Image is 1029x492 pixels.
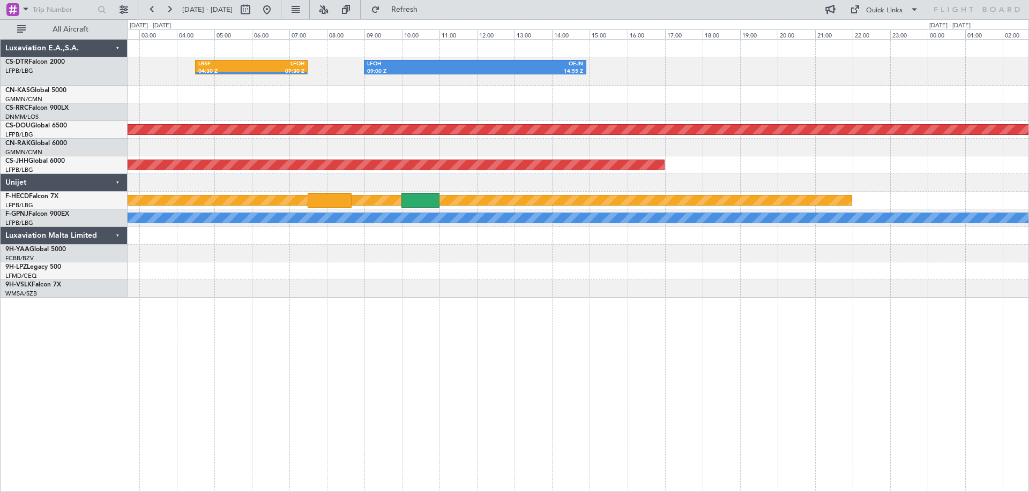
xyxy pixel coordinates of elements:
[5,246,29,253] span: 9H-YAA
[815,29,853,39] div: 21:00
[5,219,33,227] a: LFPB/LBG
[590,29,627,39] div: 15:00
[251,60,304,68] div: LFOH
[929,21,971,31] div: [DATE] - [DATE]
[965,29,1003,39] div: 01:00
[5,87,30,94] span: CN-KAS
[5,290,37,298] a: WMSA/SZB
[5,131,33,139] a: LFPB/LBG
[5,264,61,270] a: 9H-LPZLegacy 500
[289,29,327,39] div: 07:00
[130,21,171,31] div: [DATE] - [DATE]
[5,105,69,111] a: CS-RRCFalcon 900LX
[890,29,928,39] div: 23:00
[5,254,34,262] a: FCBB/BZV
[665,29,703,39] div: 17:00
[5,193,29,200] span: F-HECD
[5,123,67,129] a: CS-DOUGlobal 6500
[552,29,590,39] div: 14:00
[5,123,31,129] span: CS-DOU
[139,29,177,39] div: 03:00
[5,140,67,147] a: CN-RAKGlobal 6000
[5,158,28,164] span: CS-JHH
[5,140,31,147] span: CN-RAK
[198,60,251,68] div: LBSF
[5,113,39,121] a: DNMM/LOS
[33,2,94,18] input: Trip Number
[252,29,289,39] div: 06:00
[214,29,252,39] div: 05:00
[382,6,427,13] span: Refresh
[364,29,402,39] div: 09:00
[740,29,778,39] div: 19:00
[402,29,439,39] div: 10:00
[5,201,33,209] a: LFPB/LBG
[703,29,740,39] div: 18:00
[5,59,65,65] a: CS-DTRFalcon 2000
[5,95,42,103] a: GMMN/CMN
[366,1,430,18] button: Refresh
[5,193,58,200] a: F-HECDFalcon 7X
[28,26,113,33] span: All Aircraft
[439,29,477,39] div: 11:00
[5,105,28,111] span: CS-RRC
[475,60,584,68] div: OEJN
[198,68,251,75] div: 04:30 Z
[177,29,214,39] div: 04:00
[327,29,364,39] div: 08:00
[5,59,28,65] span: CS-DTR
[5,67,33,75] a: LFPB/LBG
[367,60,475,68] div: LFOH
[5,87,66,94] a: CN-KASGlobal 5000
[5,148,42,156] a: GMMN/CMN
[5,264,27,270] span: 9H-LPZ
[928,29,965,39] div: 00:00
[514,29,552,39] div: 13:00
[182,5,233,14] span: [DATE] - [DATE]
[866,5,903,16] div: Quick Links
[5,282,32,288] span: 9H-VSLK
[853,29,890,39] div: 22:00
[477,29,514,39] div: 12:00
[778,29,815,39] div: 20:00
[628,29,665,39] div: 16:00
[367,68,475,75] div: 09:00 Z
[475,68,584,75] div: 14:55 Z
[5,211,69,217] a: F-GPNJFalcon 900EX
[5,246,66,253] a: 9H-YAAGlobal 5000
[251,68,304,75] div: 07:30 Z
[12,21,116,38] button: All Aircraft
[5,282,61,288] a: 9H-VSLKFalcon 7X
[5,158,65,164] a: CS-JHHGlobal 6000
[5,211,28,217] span: F-GPNJ
[5,272,36,280] a: LFMD/CEQ
[845,1,924,18] button: Quick Links
[5,166,33,174] a: LFPB/LBG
